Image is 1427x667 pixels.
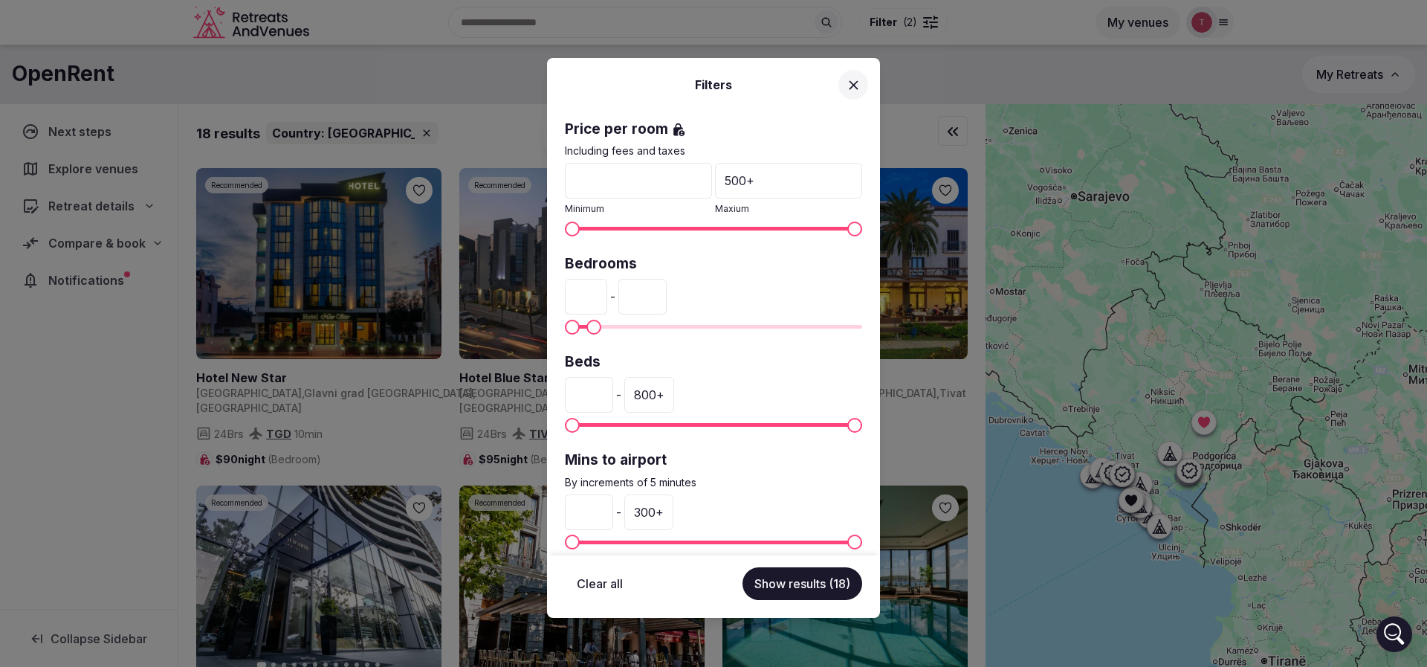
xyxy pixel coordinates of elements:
[586,320,601,335] span: Maximum
[565,535,580,550] span: Minimum
[715,163,862,199] div: 500 +
[847,418,862,433] span: Maximum
[565,418,580,433] span: Minimum
[565,567,635,600] button: Clear all
[565,222,580,236] span: Minimum
[624,377,674,413] div: 800 +
[565,144,862,158] p: Including fees and taxes
[565,120,862,140] label: Price per room
[624,494,673,530] div: 300 +
[742,567,862,600] button: Show results (18)
[565,451,862,471] label: Mins to airport
[565,254,862,274] label: Bedrooms
[616,503,621,521] span: -
[565,203,604,214] span: Minimum
[565,320,580,335] span: Minimum
[565,475,862,490] p: By increments of 5 minutes
[616,386,621,404] span: -
[715,203,749,214] span: Maxium
[565,76,862,94] h2: Filters
[565,352,862,373] label: Beds
[847,535,862,550] span: Maximum
[847,222,862,236] span: Maximum
[1376,616,1412,652] div: Open Intercom Messenger
[610,288,615,306] span: -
